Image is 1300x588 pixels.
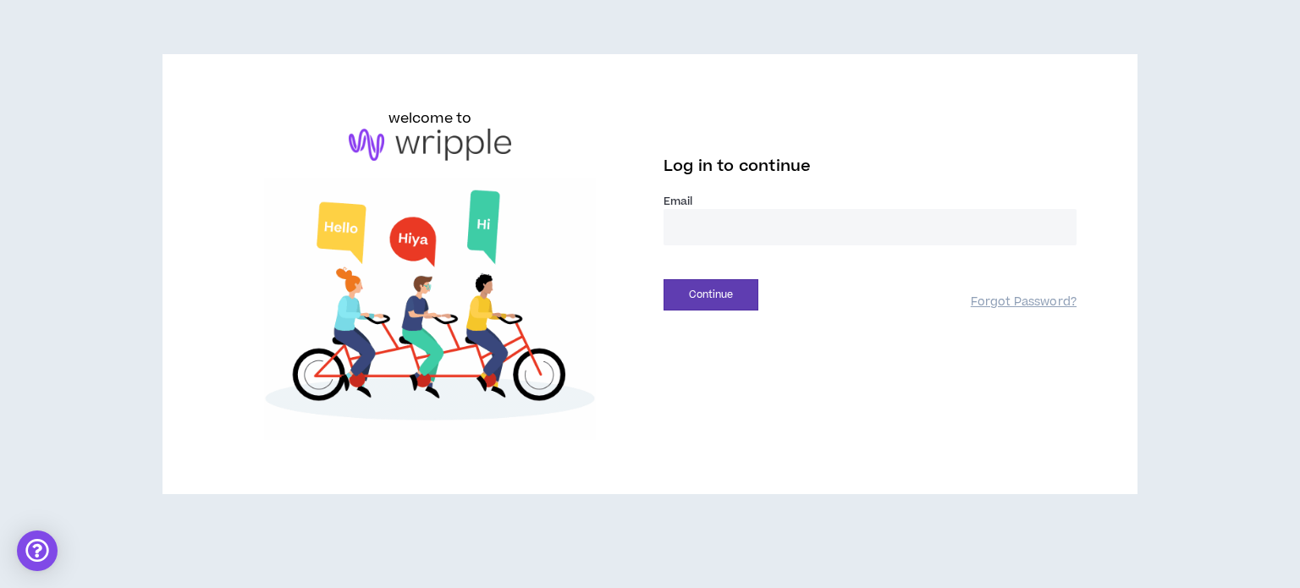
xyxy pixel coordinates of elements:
label: Email [664,194,1077,209]
div: Open Intercom Messenger [17,530,58,571]
img: Welcome to Wripple [223,178,636,440]
span: Log in to continue [664,156,811,177]
h6: welcome to [388,108,472,129]
button: Continue [664,279,758,310]
img: logo-brand.png [349,129,511,161]
a: Forgot Password? [971,294,1077,310]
